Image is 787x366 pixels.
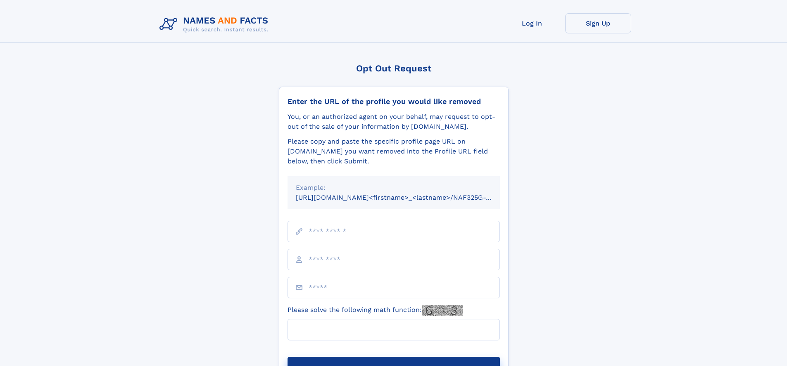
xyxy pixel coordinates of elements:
[288,137,500,166] div: Please copy and paste the specific profile page URL on [DOMAIN_NAME] you want removed into the Pr...
[565,13,631,33] a: Sign Up
[288,97,500,106] div: Enter the URL of the profile you would like removed
[156,13,275,35] img: Logo Names and Facts
[288,112,500,132] div: You, or an authorized agent on your behalf, may request to opt-out of the sale of your informatio...
[296,183,492,193] div: Example:
[288,305,463,316] label: Please solve the following math function:
[279,63,509,73] div: Opt Out Request
[296,194,516,201] small: [URL][DOMAIN_NAME]<firstname>_<lastname>/NAF325G-xxxxxxxx
[499,13,565,33] a: Log In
